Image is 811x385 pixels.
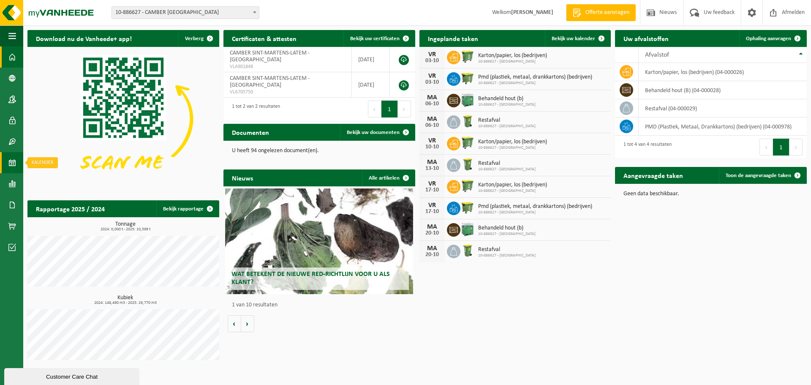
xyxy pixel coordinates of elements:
[223,30,305,46] h2: Certificaten & attesten
[639,63,807,81] td: karton/papier, los (bedrijven) (04-000026)
[639,81,807,99] td: behandeld hout (B) (04-000028)
[424,252,441,258] div: 20-10
[478,74,592,81] span: Pmd (plastiek, metaal, drankkartons) (bedrijven)
[424,187,441,193] div: 17-10
[398,101,411,117] button: Next
[225,188,413,294] a: Wat betekent de nieuwe RED-richtlijn voor u als klant?
[460,136,475,150] img: WB-0770-HPE-GN-50
[228,100,280,118] div: 1 tot 2 van 2 resultaten
[478,210,592,215] span: 10-886627 - [GEOGRAPHIC_DATA]
[424,209,441,215] div: 17-10
[615,167,691,183] h2: Aangevraagde taken
[241,315,254,332] button: Volgende
[4,366,141,385] iframe: chat widget
[478,188,547,194] span: 10-886627 - [GEOGRAPHIC_DATA]
[460,92,475,108] img: PB-HB-1400-HPE-GN-11
[112,6,259,19] span: 10-886627 - CAMBER SINT-MARTENS-LATEM - SINT-MARTENS-LATEM
[478,59,547,64] span: 10-886627 - [GEOGRAPHIC_DATA]
[619,138,672,156] div: 1 tot 4 van 4 resultaten
[478,182,547,188] span: Karton/papier, los (bedrijven)
[32,301,219,305] span: 2024: 148,490 m3 - 2025: 29,770 m3
[478,145,547,150] span: 10-886627 - [GEOGRAPHIC_DATA]
[223,124,278,140] h2: Documenten
[478,139,547,145] span: Karton/papier, los (bedrijven)
[185,36,204,41] span: Verberg
[230,75,310,88] span: CAMBER SINT-MARTENS-LATEM - [GEOGRAPHIC_DATA]
[424,137,441,144] div: VR
[230,89,345,96] span: VLA705750
[478,52,547,59] span: Karton/papier, los (bedrijven)
[460,243,475,258] img: WB-0240-HPE-GN-51
[340,124,414,141] a: Bekijk uw documenten
[424,116,441,123] div: MA
[32,221,219,232] h3: Tonnage
[478,246,536,253] span: Restafval
[478,96,536,102] span: Behandeld hout (b)
[32,295,219,305] h3: Kubiek
[424,202,441,209] div: VR
[460,157,475,172] img: WB-0240-HPE-GN-51
[478,160,536,167] span: Restafval
[645,52,669,58] span: Afvalstof
[759,139,773,156] button: Previous
[362,169,414,186] a: Alle artikelen
[231,271,390,286] span: Wat betekent de nieuwe RED-richtlijn voor u als klant?
[228,315,241,332] button: Vorige
[352,72,390,98] td: [DATE]
[460,221,475,237] img: PB-HB-1400-HPE-GN-11
[27,30,140,46] h2: Download nu de Vanheede+ app!
[424,224,441,230] div: MA
[424,144,441,150] div: 10-10
[478,117,536,124] span: Restafval
[460,200,475,215] img: WB-1100-HPE-GN-51
[746,36,791,41] span: Ophaling aanvragen
[368,101,381,117] button: Previous
[223,169,261,186] h2: Nieuws
[424,73,441,79] div: VR
[230,50,310,63] span: CAMBER SINT-MARTENS-LATEM - [GEOGRAPHIC_DATA]
[460,179,475,193] img: WB-0770-HPE-GN-50
[424,180,441,187] div: VR
[352,47,390,72] td: [DATE]
[478,102,536,107] span: 10-886627 - [GEOGRAPHIC_DATA]
[32,227,219,232] span: 2024: 0,000 t - 2025: 10,599 t
[27,200,113,217] h2: Rapportage 2025 / 2024
[424,101,441,107] div: 06-10
[350,36,400,41] span: Bekijk uw certificaten
[460,49,475,64] img: WB-0770-HPE-GN-50
[232,302,411,308] p: 1 van 10 resultaten
[347,130,400,135] span: Bekijk uw documenten
[552,36,595,41] span: Bekijk uw kalender
[460,71,475,85] img: WB-1100-HPE-GN-51
[478,203,592,210] span: Pmd (plastiek, metaal, drankkartons) (bedrijven)
[424,159,441,166] div: MA
[419,30,487,46] h2: Ingeplande taken
[424,245,441,252] div: MA
[424,230,441,236] div: 20-10
[719,167,806,184] a: Toon de aangevraagde taken
[545,30,610,47] a: Bekijk uw kalender
[460,114,475,128] img: WB-0240-HPE-GN-51
[424,79,441,85] div: 03-10
[566,4,636,21] a: Offerte aanvragen
[583,8,631,17] span: Offerte aanvragen
[232,148,407,154] p: U heeft 94 ongelezen document(en).
[478,253,536,258] span: 10-886627 - [GEOGRAPHIC_DATA]
[156,200,218,217] a: Bekijk rapportage
[424,58,441,64] div: 03-10
[478,81,592,86] span: 10-886627 - [GEOGRAPHIC_DATA]
[424,94,441,101] div: MA
[424,123,441,128] div: 06-10
[478,232,536,237] span: 10-886627 - [GEOGRAPHIC_DATA]
[381,101,398,117] button: 1
[511,9,553,16] strong: [PERSON_NAME]
[27,47,219,191] img: Download de VHEPlus App
[424,166,441,172] div: 13-10
[739,30,806,47] a: Ophaling aanvragen
[478,167,536,172] span: 10-886627 - [GEOGRAPHIC_DATA]
[726,173,791,178] span: Toon de aangevraagde taken
[424,51,441,58] div: VR
[178,30,218,47] button: Verberg
[343,30,414,47] a: Bekijk uw certificaten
